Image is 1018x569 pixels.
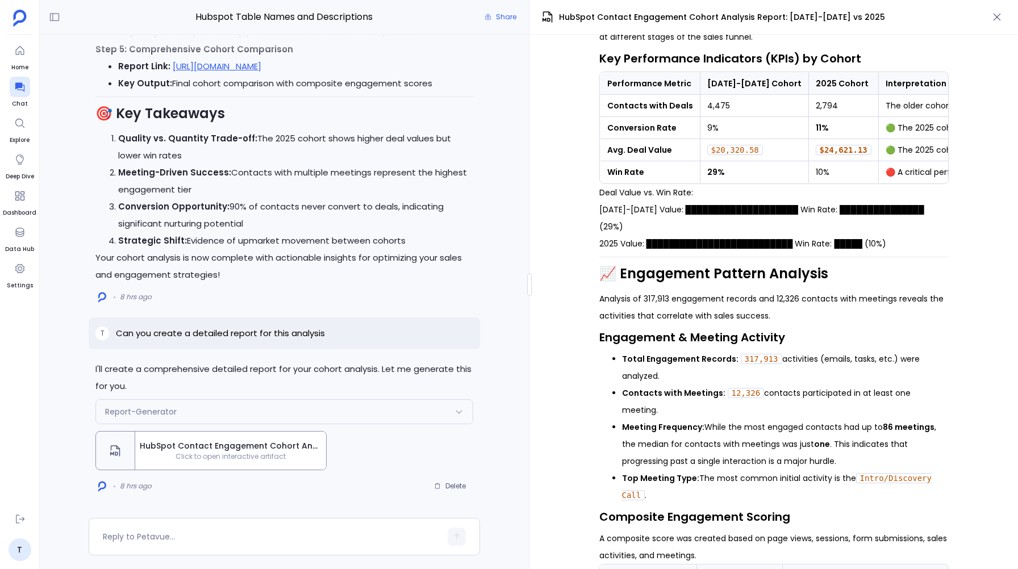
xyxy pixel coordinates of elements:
[118,198,473,232] li: 90% of contacts never convert to deals, indicating significant nurturing potential
[700,95,808,117] td: 4,475
[622,472,699,484] strong: Top Meeting Type:
[118,164,473,198] li: Contacts with multiple meetings represent the highest engagement tier
[98,292,106,303] img: logo
[150,10,419,24] span: Hubspot Table Names and Descriptions
[10,40,30,72] a: Home
[10,136,30,145] span: Explore
[478,9,523,25] button: Share
[10,63,30,72] span: Home
[599,50,949,67] h3: Key Performance Indicators (KPIs) by Cohort
[700,117,808,139] td: 9%
[741,354,782,364] code: 317,913
[607,166,644,178] strong: Win Rate
[599,508,949,525] h3: Composite Engagement Scoring
[600,73,700,95] th: Performance Metric
[95,361,473,395] p: I'll create a comprehensive detailed report for your cohort analysis. Let me generate this for you.
[599,329,949,346] h3: Engagement & Meeting Activity
[559,11,885,23] span: HubSpot Contact Engagement Cohort Analysis Report: [DATE]-[DATE] vs 2025
[599,530,949,564] p: A composite score was created based on page views, sessions, form submissions, sales activities, ...
[5,222,34,254] a: Data Hub
[3,208,36,217] span: Dashboard
[599,290,949,324] p: Analysis of 317,913 engagement records and 12,326 contacts with meetings reveals the activities t...
[607,122,677,133] strong: Conversion Rate
[599,264,949,283] h2: 📈 Engagement Pattern Analysis
[883,421,934,433] strong: 86 meetings
[118,130,473,164] li: The 2025 cohort shows higher deal values but lower win rates
[816,122,829,133] strong: 11%
[707,166,725,178] strong: 29%
[140,440,322,452] span: HubSpot Contact Engagement Cohort Analysis Report: [DATE]-[DATE] vs 2025
[105,406,177,417] span: Report-Generator
[808,73,878,95] th: 2025 Cohort
[607,100,693,111] strong: Contacts with Deals
[622,353,739,365] strong: Total Engagement Records:
[622,421,704,433] strong: Meeting Frequency:
[10,113,30,145] a: Explore
[120,482,152,491] span: 8 hrs ago
[3,186,36,217] a: Dashboard
[707,145,763,155] code: $20,320.58
[622,387,725,399] strong: Contacts with Meetings:
[116,327,325,340] p: Can you create a detailed report for this analysis
[5,245,34,254] span: Data Hub
[599,184,949,252] p: Deal Value vs. Win Rate: [DATE]-[DATE] Value: ████████████████████ Win Rate: ███████████████ (29%...
[118,60,170,72] strong: Report Link:
[6,172,34,181] span: Deep Dive
[95,249,473,283] p: Your cohort analysis is now complete with actionable insights for optimizing your sales and engag...
[101,329,105,338] span: T
[13,10,27,27] img: petavue logo
[120,292,152,302] span: 8 hrs ago
[622,350,949,384] li: activities (emails, tasks, etc.) were analyzed.
[118,166,231,178] strong: Meeting-Driven Success:
[95,104,225,123] strong: 🎯 Key Takeaways
[10,99,30,108] span: Chat
[118,235,187,246] strong: Strategic Shift:
[6,149,34,181] a: Deep Dive
[496,12,516,22] span: Share
[118,232,473,249] li: Evidence of upmarket movement between cohorts
[95,431,327,470] button: HubSpot Contact Engagement Cohort Analysis Report: [DATE]-[DATE] vs 2025Click to open interactive...
[445,482,466,491] span: Delete
[700,73,808,95] th: [DATE]-[DATE] Cohort
[607,144,672,156] strong: Avg. Deal Value
[118,132,257,144] strong: Quality vs. Quantity Trade-off:
[427,478,473,495] button: Delete
[7,281,33,290] span: Settings
[9,538,31,561] a: T
[7,258,33,290] a: Settings
[118,75,473,92] li: Final cohort comparison with composite engagement scores
[622,419,949,470] li: While the most engaged contacts had up to , the median for contacts with meetings was just . This...
[808,95,878,117] td: 2,794
[118,77,172,89] strong: Key Output:
[118,200,230,212] strong: Conversion Opportunity:
[622,470,949,504] li: The most common initial activity is the .
[728,388,765,398] code: 12,326
[808,161,878,183] td: 10%
[135,452,326,461] span: Click to open interactive artifact
[173,60,261,72] a: [URL][DOMAIN_NAME]
[98,481,106,492] img: logo
[816,145,871,155] code: $24,621.13
[622,384,949,419] li: contacts participated in at least one meeting.
[814,438,830,450] strong: one
[10,77,30,108] a: Chat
